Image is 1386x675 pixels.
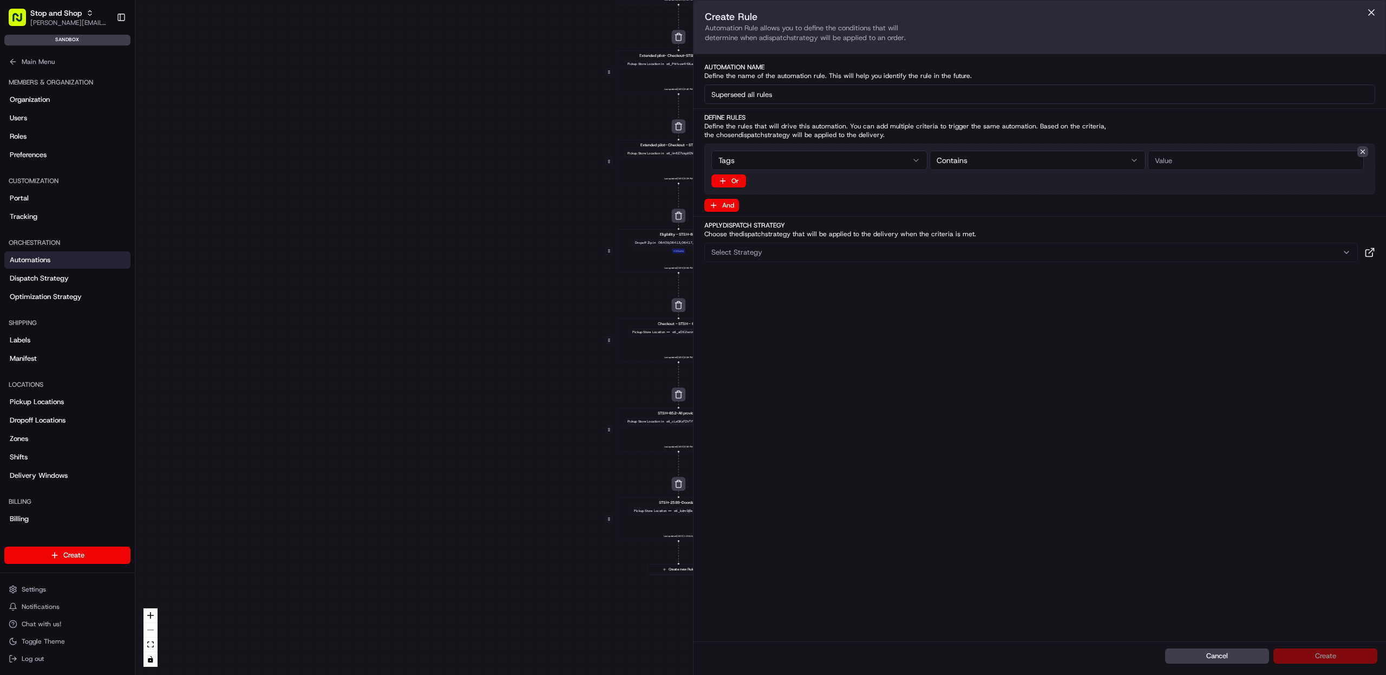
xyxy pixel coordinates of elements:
span: Main Menu [22,57,55,66]
a: Dropoff Locations [4,412,130,429]
button: Create [4,547,130,564]
span: Delivery Windows [10,471,68,481]
span: Manifest [10,354,37,364]
label: Automation Name [704,63,1375,72]
p: Welcome 👋 [11,43,197,61]
a: Dispatch Strategy [4,270,130,287]
img: 1736555255976-a54dd68f-1ca7-489b-9aae-adbdc363a1c4 [11,103,30,123]
button: [PERSON_NAME][EMAIL_ADDRESS][DOMAIN_NAME] [30,18,108,27]
a: Delivery Windows [4,467,130,484]
span: STSH-652-All providers [658,411,699,416]
button: Create new Rule [648,564,709,575]
span: Log out [22,654,44,663]
span: Select Strategy [711,248,762,257]
span: Knowledge Base [22,157,83,168]
div: stl_eGK2wrzGVVn35HE5dhepu5 [671,330,725,335]
a: Billing [4,510,130,528]
span: Pickup Store Location [634,509,667,513]
button: And [704,199,739,212]
span: Toggle Theme [22,637,65,646]
span: Notifications [22,602,60,611]
span: Last updated: [DATE] 6:56 PM [664,445,693,449]
div: 💻 [91,158,100,167]
div: stl_PhHvze4H9LaxA6QFhcGqXy,stl_aUcDHyfLsxdxXw4goNJtUm [665,62,730,67]
a: Portal [4,190,130,207]
button: Or [711,174,746,187]
span: == [666,330,670,334]
span: Extended pilot- Checkout-STSH-6+STSH-2512 [639,53,717,59]
span: in [661,62,664,66]
span: Last updated: [DATE] 6:46 PM [664,87,693,92]
input: Value [1148,151,1364,170]
span: Create [63,550,84,560]
a: 💻API Documentation [87,153,178,172]
span: API Documentation [102,157,174,168]
button: toggle interactivity [143,652,158,667]
a: Labels [4,332,130,349]
div: Customization [4,172,130,190]
div: stl_cLsGKzFDVTfVeqjCUCaBd7,stl_AyKbxr3eTRACCEJ4Rw6ky5 [665,419,730,424]
span: Tracking [10,212,37,222]
span: Settings [22,585,46,594]
label: Define Rules [704,113,1375,122]
button: Toggle Theme [4,634,130,649]
div: Orchestration [4,234,130,251]
a: Organization [4,91,130,108]
span: Chat with us! [22,620,61,628]
span: Last updated: [DATE] 11:58 AM [664,534,694,538]
span: == [668,509,672,513]
button: Main Menu [4,54,130,69]
div: Shipping [4,314,130,332]
span: Shifts [10,452,28,462]
a: Powered byPylon [76,183,131,192]
a: Shifts [4,449,130,466]
input: Clear [28,70,179,81]
div: sandbox [4,35,130,46]
div: Locations [4,376,130,393]
span: Extended pilot- Checkout - STSH-637+542 [640,142,717,148]
button: Notifications [4,599,130,614]
a: Tracking [4,208,130,225]
span: Pickup Locations [10,397,64,407]
span: Roles [10,132,27,141]
span: Pickup Store Location [627,151,661,155]
div: 📗 [11,158,19,167]
span: Dropoff Locations [10,416,66,425]
a: Preferences [4,146,130,164]
span: Pickup Store Location [632,330,665,334]
span: Last updated: [DATE] 6:29 PM [664,177,693,181]
span: Preferences [10,150,47,160]
button: zoom in [143,608,158,623]
a: Automations [4,251,130,269]
span: Optimization Strategy [10,292,82,302]
span: Billing [10,514,29,524]
button: Log out [4,651,130,666]
span: STSH-2589-Doordash [659,500,698,505]
button: Chat with us! [4,616,130,632]
a: Optimization Strategy [4,288,130,306]
span: in [653,241,656,245]
div: stl_iin6Z7bkpXENL8RUEc58X3,stl_JPgkeU5CXppkwaTtonbMtS,stl_eGK2wrzGVVn35HE5dhepu5 [665,151,730,156]
button: Stop and Shop[PERSON_NAME][EMAIL_ADDRESS][DOMAIN_NAME] [4,4,112,30]
div: stl_kdm9jBxByyAqQByQBdPjXd [673,509,723,514]
a: 📗Knowledge Base [6,153,87,172]
span: in [661,419,664,424]
button: fit view [143,638,158,652]
div: Members & Organization [4,74,130,91]
span: Choose the dispatch strategy that will be applied to the delivery when the criteria is met. [704,230,1107,238]
span: Pickup Store Location [627,419,661,424]
span: Users [10,113,27,123]
div: + 1 more [672,249,685,254]
button: Cancel [1165,648,1269,664]
span: Dispatch Strategy [10,274,69,283]
span: in [661,151,664,155]
span: Organization [10,95,50,105]
span: Stop and Shop [30,8,82,18]
h2: Create Rule [705,11,982,22]
div: Start new chat [37,103,178,114]
span: Checkout - STSH - 652 [658,321,699,327]
span: Dropoff Zip [635,241,652,245]
p: Automation Rule allows you to define the conditions that will determine when a dispatch strategy ... [705,23,982,43]
a: Roles [4,128,130,145]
